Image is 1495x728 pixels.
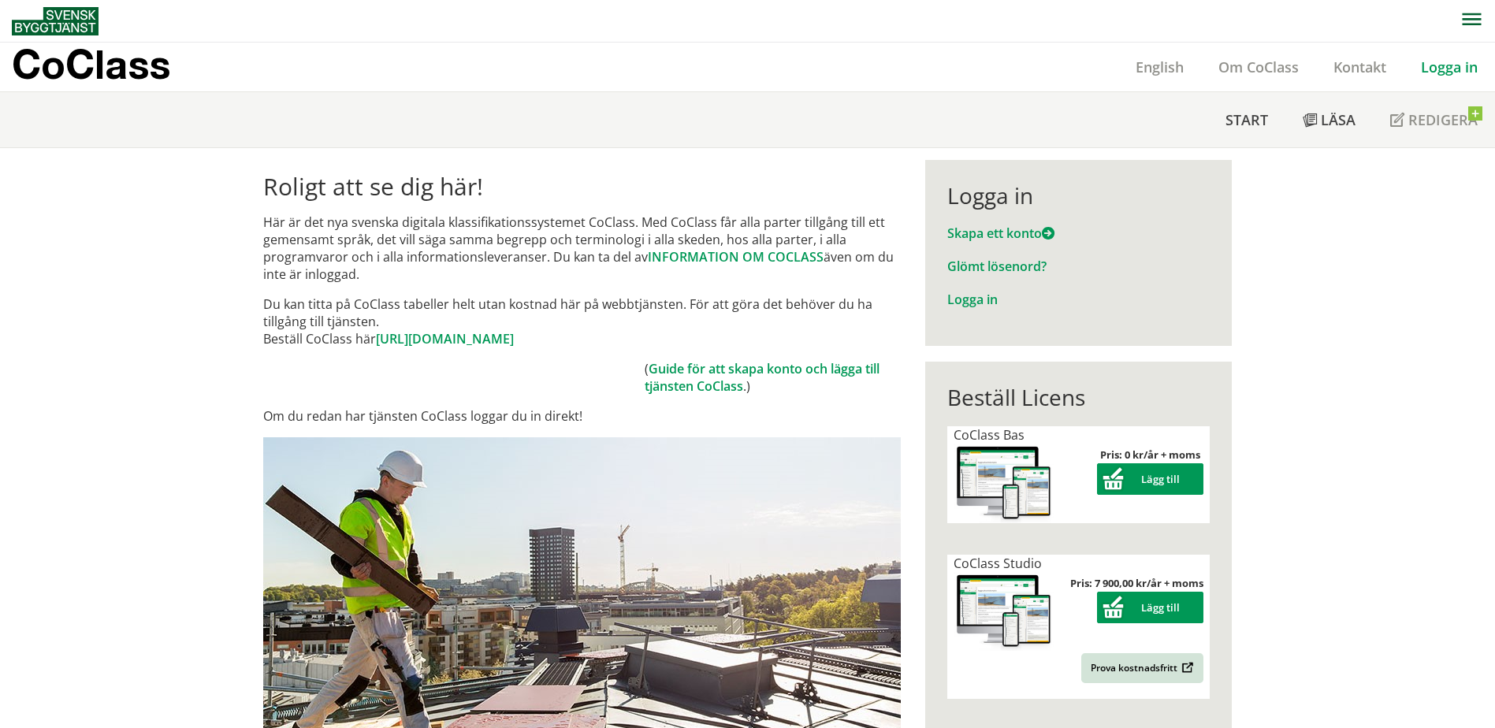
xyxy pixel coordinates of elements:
[1285,92,1373,147] a: Läsa
[954,572,1054,652] img: coclass-license.jpg
[263,407,901,425] p: Om du redan har tjänsten CoClass loggar du in direkt!
[947,258,1047,275] a: Glömt lösenord?
[1097,463,1203,495] button: Lägg till
[12,55,170,73] p: CoClass
[1208,92,1285,147] a: Start
[954,444,1054,523] img: coclass-license.jpg
[1404,58,1495,76] a: Logga in
[12,43,204,91] a: CoClass
[947,182,1210,209] div: Logga in
[954,555,1042,572] span: CoClass Studio
[954,426,1025,444] span: CoClass Bas
[1100,448,1200,462] strong: Pris: 0 kr/år + moms
[263,173,901,201] h1: Roligt att se dig här!
[1097,472,1203,486] a: Lägg till
[947,384,1210,410] div: Beställ Licens
[263,214,901,283] p: Här är det nya svenska digitala klassifikationssystemet CoClass. Med CoClass får alla parter till...
[1081,653,1203,683] a: Prova kostnadsfritt
[1070,576,1203,590] strong: Pris: 7 900,00 kr/år + moms
[263,295,901,347] p: Du kan titta på CoClass tabeller helt utan kostnad här på webbtjänsten. För att göra det behöver ...
[1118,58,1201,76] a: English
[648,248,824,266] a: INFORMATION OM COCLASS
[1201,58,1316,76] a: Om CoClass
[1097,600,1203,615] a: Lägg till
[12,7,99,35] img: Svensk Byggtjänst
[1179,662,1194,674] img: Outbound.png
[1097,592,1203,623] button: Lägg till
[645,360,880,395] a: Guide för att skapa konto och lägga till tjänsten CoClass
[376,330,514,347] a: [URL][DOMAIN_NAME]
[1316,58,1404,76] a: Kontakt
[947,291,998,308] a: Logga in
[947,225,1054,242] a: Skapa ett konto
[645,360,901,395] td: ( .)
[1225,110,1268,129] span: Start
[1321,110,1356,129] span: Läsa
